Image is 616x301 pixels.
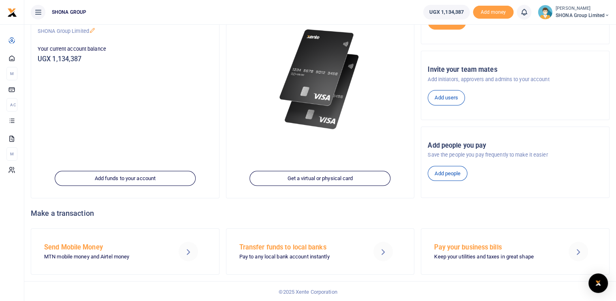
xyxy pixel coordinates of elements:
[428,142,603,150] h5: Add people you pay
[6,98,17,112] li: Ac
[44,243,164,252] h5: Send Mobile Money
[473,9,514,15] a: Add money
[538,5,610,19] a: profile-user [PERSON_NAME] SHONA Group Limited
[556,12,610,19] span: SHONA Group Limited
[428,151,603,159] p: Save the people you pay frequently to make it easier
[31,228,220,275] a: Send Mobile Money MTN mobile money and Airtel money
[538,5,552,19] img: profile-user
[473,6,514,19] span: Add money
[55,171,196,186] a: Add funds to your account
[226,228,415,275] a: Transfer funds to local banks Pay to any local bank account instantly
[250,171,391,186] a: Get a virtual or physical card
[588,273,608,293] div: Open Intercom Messenger
[367,292,376,301] button: Close
[44,253,164,261] p: MTN mobile money and Airtel money
[428,166,467,181] a: Add people
[473,6,514,19] li: Toup your wallet
[556,5,610,12] small: [PERSON_NAME]
[6,67,17,80] li: M
[434,243,554,252] h5: Pay your business bills
[434,253,554,261] p: Keep your utilities and taxes in great shape
[38,27,213,35] p: SHONA Group Limited
[38,45,213,53] p: Your current account balance
[420,5,473,19] li: Wallet ballance
[7,9,17,15] a: logo-small logo-large logo-large
[428,66,603,74] h5: Invite your team mates
[38,55,213,63] h5: UGX 1,134,387
[49,9,90,16] span: SHONA GROUP
[277,23,364,136] img: xente-_physical_cards.png
[7,8,17,17] img: logo-small
[429,8,464,16] span: UGX 1,134,387
[421,228,610,275] a: Pay your business bills Keep your utilities and taxes in great shape
[239,253,359,261] p: Pay to any local bank account instantly
[428,75,603,84] p: Add initiators, approvers and admins to your account
[31,209,610,218] h4: Make a transaction
[239,243,359,252] h5: Transfer funds to local banks
[6,147,17,161] li: M
[428,90,465,105] a: Add users
[423,5,470,19] a: UGX 1,134,387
